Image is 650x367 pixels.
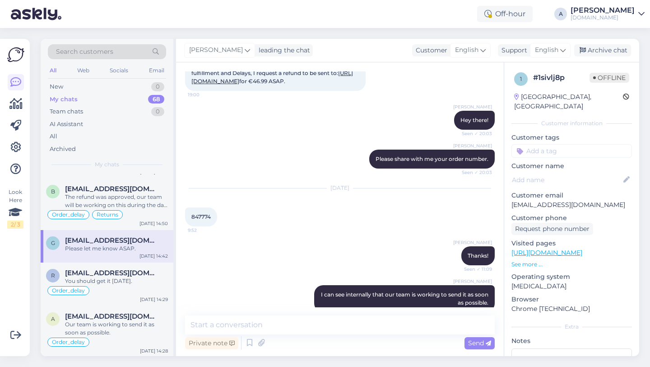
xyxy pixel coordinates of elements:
span: alekseimironenko6@gmail.com [65,312,159,320]
span: r [51,272,55,279]
div: [PERSON_NAME] [571,7,635,14]
div: [DATE] 14:28 [140,348,168,354]
div: New [50,82,63,91]
div: leading the chat [255,46,310,55]
div: Support [498,46,527,55]
span: b [51,188,55,195]
div: Private note [185,337,238,349]
span: English [535,45,558,55]
span: Seen ✓ 20:03 [458,130,492,137]
div: Email [147,65,166,76]
span: [PERSON_NAME] [453,104,492,110]
p: Customer phone [511,213,632,223]
span: goonermel@gmail.com [65,236,159,245]
div: Team chats [50,107,83,116]
div: Extra [511,323,632,331]
div: Archived [50,145,76,154]
span: Search customers [56,47,113,56]
div: 2 / 3 [7,221,23,229]
div: # 1sivlj8p [533,72,590,83]
span: Order_delay [52,212,85,217]
span: I can see internally that our team is working to send it as soon as possible. [321,291,490,306]
div: [DATE] 14:50 [139,220,168,227]
span: [PERSON_NAME] [189,45,243,55]
span: 19:00 [188,91,222,98]
a: [PERSON_NAME][DOMAIN_NAME] [571,7,645,21]
div: Request phone number [511,223,593,235]
p: [EMAIL_ADDRESS][DOMAIN_NAME] [511,200,632,210]
div: Web [75,65,91,76]
div: All [48,65,58,76]
span: Hey there! [460,117,488,123]
div: Our team is working to send it as soon as possible. [65,320,168,337]
span: 847774 [191,213,211,220]
input: Add a tag [511,144,632,158]
div: All [50,132,57,141]
span: Offline [590,73,629,83]
span: [PERSON_NAME] [453,239,492,246]
span: g [51,240,55,246]
p: Visited pages [511,239,632,248]
p: Browser [511,295,632,304]
div: Customer information [511,119,632,127]
div: AI Assistant [50,120,83,129]
span: Order_delay [52,288,85,293]
span: raulonsuur@gmail.com [65,269,159,277]
div: Archive chat [574,44,631,56]
div: [DATE] 14:29 [140,296,168,303]
input: Add name [512,175,622,185]
div: 0 [151,107,164,116]
span: As per your terms and conditions, point 1.2 in Order fulfillment and Delays, I request a refund t... [191,61,353,85]
span: [PERSON_NAME] [453,142,492,149]
span: a [51,315,55,322]
span: britishwyverna@gmail.com [65,185,159,193]
span: Order_delay [52,339,85,345]
span: My chats [95,160,119,169]
span: Thanks! [468,252,488,259]
div: Off-hour [477,6,533,22]
div: The refund was approved, our team will be working on this during the day and should get it within... [65,193,168,209]
p: Operating system [511,272,632,282]
div: [DATE] 14:42 [139,253,168,259]
div: Customer [412,46,447,55]
div: Look Here [7,188,23,229]
div: Socials [108,65,130,76]
p: Chrome [TECHNICAL_ID] [511,304,632,314]
p: [MEDICAL_DATA] [511,282,632,291]
div: You should get it [DATE]. [65,277,168,285]
div: 68 [148,95,164,104]
p: Customer tags [511,133,632,142]
img: Askly Logo [7,46,24,63]
span: [PERSON_NAME] [453,278,492,285]
p: See more ... [511,260,632,268]
div: Please let me know ASAP. [65,245,168,253]
span: English [455,45,478,55]
span: 9:52 [188,227,222,234]
div: My chats [50,95,78,104]
span: Send [468,339,491,347]
div: [DATE] [185,184,495,192]
div: [DOMAIN_NAME] [571,14,635,21]
a: [URL][DOMAIN_NAME] [511,249,582,257]
div: 0 [151,82,164,91]
span: Please share with me your order number. [376,155,488,162]
p: Customer name [511,161,632,171]
span: Seen ✓ 20:03 [458,169,492,176]
div: A [554,8,567,20]
span: Seen ✓ 11:09 [458,266,492,273]
p: Customer email [511,191,632,200]
p: Notes [511,336,632,346]
span: 1 [520,75,522,82]
span: Returns [97,212,118,217]
div: [GEOGRAPHIC_DATA], [GEOGRAPHIC_DATA] [514,92,623,111]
